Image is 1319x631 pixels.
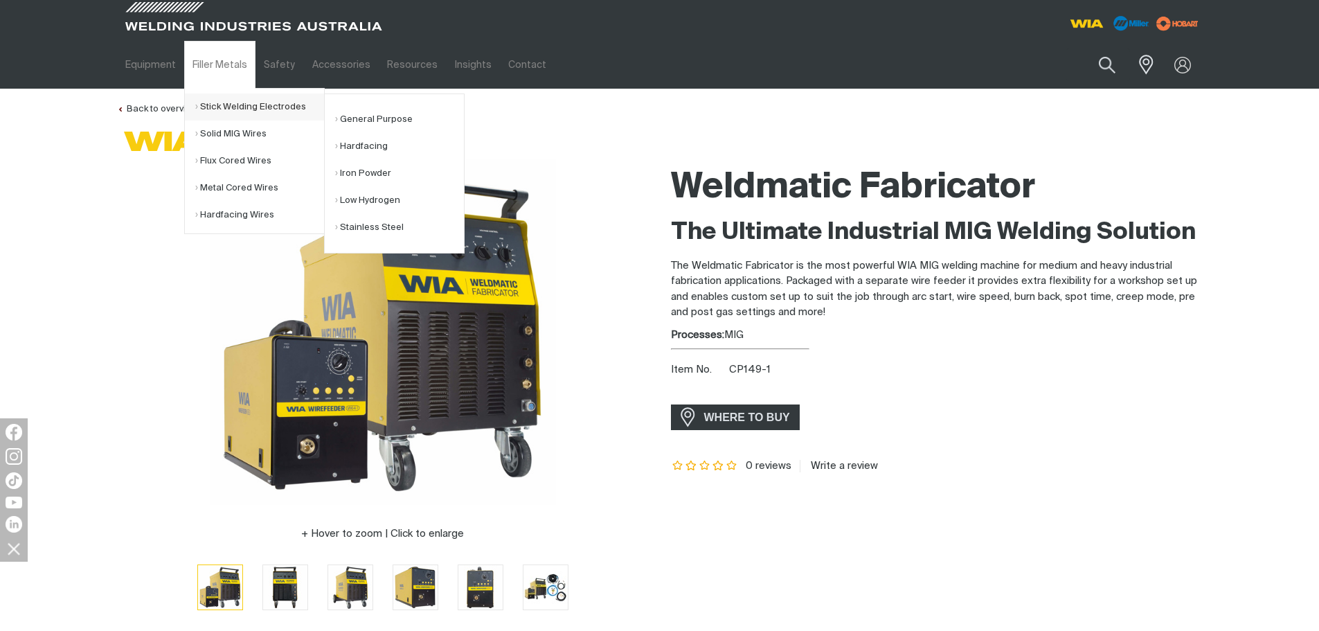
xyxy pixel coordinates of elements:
a: Filler Metals [184,41,255,89]
a: WHERE TO BUY [671,405,800,430]
img: Weldmatic Fabricator [263,565,307,610]
a: Resources [379,41,446,89]
ul: Stick Welding Electrodes Submenu [324,94,465,254]
div: MIG [671,328,1203,344]
button: Go to slide 2 [262,565,308,610]
a: General Purpose [335,106,464,133]
a: Stainless Steel [335,214,464,241]
a: Back to overview of MIG Welders [117,105,197,114]
button: Go to slide 3 [327,565,373,610]
h1: Weldmatic Fabricator [671,166,1203,211]
button: Go to slide 6 [523,565,568,610]
a: Iron Powder [335,160,464,187]
a: Safety [255,41,303,89]
h2: The Ultimate Industrial MIG Welding Solution [671,217,1203,248]
button: Go to slide 4 [393,565,438,610]
button: Hover to zoom | Click to enlarge [293,526,472,542]
span: Rating: {0} [671,461,739,471]
img: Instagram [6,448,22,465]
span: 0 reviews [746,461,791,471]
span: CP149-1 [729,364,771,375]
img: TikTok [6,472,22,489]
img: LinkedIn [6,516,22,533]
img: Weldmatic Fabricator [328,565,373,610]
button: Go to slide 1 [197,565,243,610]
button: Go to slide 5 [458,565,503,610]
ul: Filler Metals Submenu [184,88,325,234]
a: Accessories [304,41,379,89]
strong: Processes: [671,330,724,340]
a: Hardfacing [335,133,464,160]
a: Hardfacing Wires [195,202,324,229]
img: Weldmatic Fabricator [210,159,556,505]
img: Weldmatic Fabricator [198,565,242,610]
a: Insights [446,41,499,89]
nav: Main [117,41,931,89]
img: miller [1152,13,1203,34]
span: Item No. [671,362,727,378]
img: YouTube [6,497,22,508]
img: Weldmatic Fabricator [523,565,568,609]
a: Contact [500,41,555,89]
img: Weldmatic Fabricator [393,565,438,610]
button: Search products [1084,48,1131,81]
p: The Weldmatic Fabricator is the most powerful WIA MIG welding machine for medium and heavy indust... [671,258,1203,321]
span: WHERE TO BUY [695,407,799,429]
input: Product name or item number... [1066,48,1130,81]
a: Low Hydrogen [335,187,464,214]
a: Solid MIG Wires [195,121,324,148]
a: Metal Cored Wires [195,175,324,202]
a: Flux Cored Wires [195,148,324,175]
a: Write a review [800,460,878,472]
a: Stick Welding Electrodes [195,94,324,121]
img: hide socials [2,537,26,560]
img: Weldmatic Fabricator [458,565,503,610]
a: Equipment [117,41,184,89]
img: Facebook [6,424,22,441]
